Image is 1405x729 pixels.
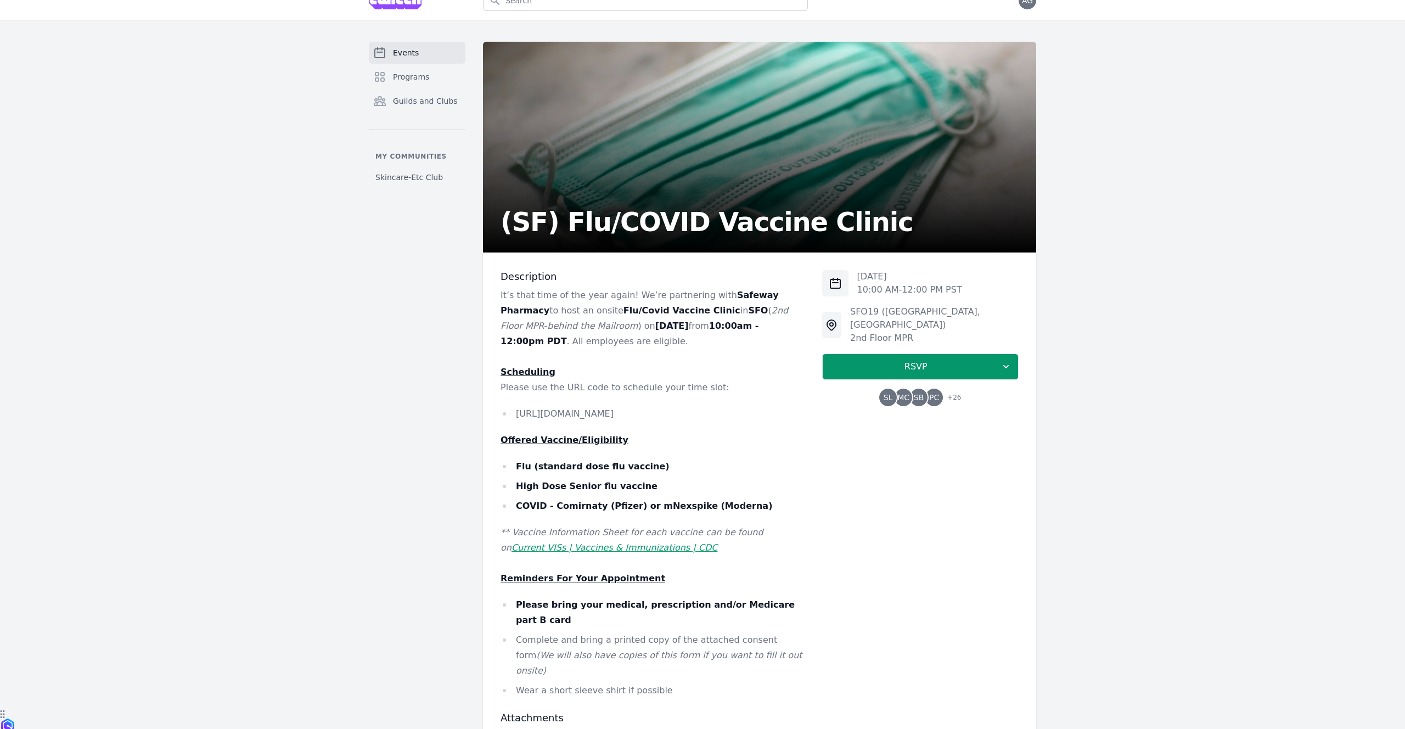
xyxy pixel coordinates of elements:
[516,501,772,511] strong: COVID - Comirnaty (Pfizer) or mNexspike (Moderna)
[393,71,429,82] span: Programs
[850,305,1019,332] div: SFO19 ([GEOGRAPHIC_DATA], [GEOGRAPHIC_DATA])
[501,290,779,316] strong: Safeway Pharmacy
[914,394,924,401] span: SB
[369,90,465,112] a: Guilds and Clubs
[929,394,939,401] span: PC
[369,42,465,64] a: Events
[941,391,961,406] span: + 26
[516,650,802,676] em: (We will also have copies of this form if you want to fill it out onsite)
[623,305,740,316] strong: Flu/Covid Vaccine Clinic
[897,394,909,401] span: MC
[501,406,805,422] li: [URL][DOMAIN_NAME]
[369,152,465,161] p: My communities
[547,321,638,331] em: behind the Mailroom
[393,96,458,106] span: Guilds and Clubs
[831,360,1001,373] span: RSVP
[884,394,893,401] span: SL
[516,481,657,491] strong: High Dose Senior flu vaccine
[501,270,805,283] h3: Description
[501,367,555,377] u: Scheduling
[501,209,913,235] h2: (SF) Flu/COVID Vaccine Clinic
[501,435,628,445] u: Offered Vaccine/Eligibility
[857,283,962,296] p: 10:00 AM - 12:00 PM PST
[393,47,419,58] span: Events
[857,270,962,283] p: [DATE]
[501,288,805,349] p: It’s that time of the year again! We’re partnering with to host an onsite in ( - ) on from . All ...
[501,632,805,678] li: Complete and bring a printed copy of the attached consent form
[748,305,768,316] strong: SFO
[850,332,1019,345] div: 2nd Floor MPR
[512,542,717,553] a: Current VISs | Vaccines & Immunizations | CDC
[501,711,805,725] h3: Attachments
[501,683,805,698] li: Wear a short sleeve shirt if possible
[516,461,670,472] strong: Flu (standard dose flu vaccine)
[369,42,465,187] nav: Sidebar
[655,321,689,331] strong: [DATE]
[501,527,763,553] em: ** Vaccine Information Sheet for each vaccine can be found on
[501,573,665,584] u: Reminders For Your Appointment
[822,354,1019,380] button: RSVP
[516,599,795,625] strong: Please bring your medical, prescription and/or Medicare part B card
[501,380,805,395] p: Please use the URL code to schedule your time slot:
[375,172,443,183] span: Skincare-Etc Club
[369,167,465,187] a: Skincare-Etc Club
[369,66,465,88] a: Programs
